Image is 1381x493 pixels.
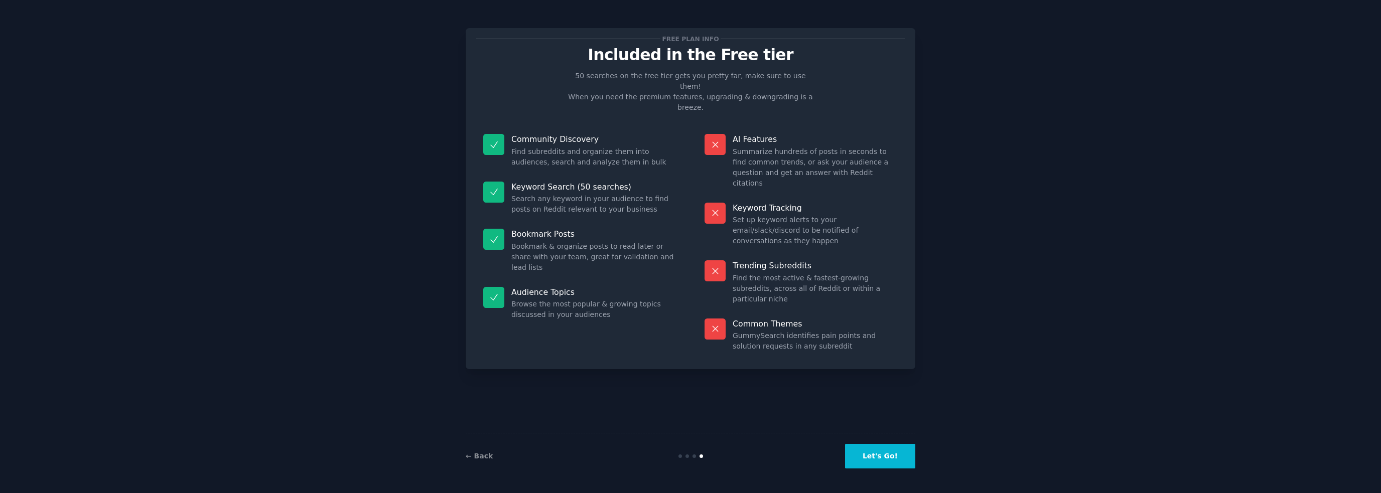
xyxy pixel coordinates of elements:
dd: Browse the most popular & growing topics discussed in your audiences [511,299,676,320]
p: Bookmark Posts [511,229,676,239]
p: Keyword Tracking [733,203,898,213]
dd: Set up keyword alerts to your email/slack/discord to be notified of conversations as they happen [733,215,898,246]
p: Audience Topics [511,287,676,297]
dd: Search any keyword in your audience to find posts on Reddit relevant to your business [511,194,676,215]
dd: Find the most active & fastest-growing subreddits, across all of Reddit or within a particular niche [733,273,898,304]
p: Community Discovery [511,134,676,144]
p: Common Themes [733,318,898,329]
span: Free plan info [660,34,721,44]
p: Included in the Free tier [476,46,905,64]
dd: GummySearch identifies pain points and solution requests in any subreddit [733,331,898,352]
p: Keyword Search (50 searches) [511,182,676,192]
button: Let's Go! [845,444,915,468]
p: AI Features [733,134,898,144]
a: ← Back [466,452,493,460]
p: Trending Subreddits [733,260,898,271]
p: 50 searches on the free tier gets you pretty far, make sure to use them! When you need the premiu... [564,71,817,113]
dd: Find subreddits and organize them into audiences, search and analyze them in bulk [511,146,676,168]
dd: Bookmark & organize posts to read later or share with your team, great for validation and lead lists [511,241,676,273]
dd: Summarize hundreds of posts in seconds to find common trends, or ask your audience a question and... [733,146,898,189]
